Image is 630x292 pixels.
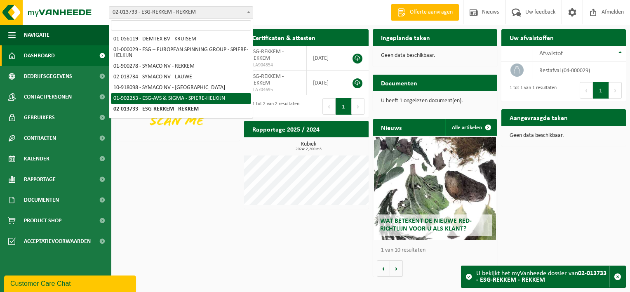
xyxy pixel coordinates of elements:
span: Contracten [24,128,56,148]
span: Kalender [24,148,49,169]
button: Vorige [377,260,390,277]
span: 02-013733 - ESG-REKKEM - REKKEM [109,6,253,19]
button: 1 [593,82,609,99]
a: Bekijk rapportage [307,137,368,153]
div: 1 tot 2 van 2 resultaten [248,97,299,115]
span: Dashboard [24,45,55,66]
span: ESG-REKKEM - REKKEM [250,49,284,61]
span: 02-013733 - ESG-REKKEM - REKKEM [109,7,253,18]
span: Bedrijfsgegevens [24,66,72,87]
span: Rapportage [24,169,56,190]
h2: Aangevraagde taken [501,109,576,125]
p: Geen data beschikbaar. [381,53,489,59]
h2: Rapportage 2025 / 2024 [244,121,328,137]
a: Alle artikelen [445,119,496,136]
h2: Certificaten & attesten [244,29,324,45]
h2: Nieuws [373,119,410,135]
h2: Ingeplande taken [373,29,438,45]
a: Wat betekent de nieuwe RED-richtlijn voor u als klant? [374,137,496,240]
li: 01-900278 - SYMACO NV - REKKEM [111,61,251,72]
button: Volgende [390,260,403,277]
button: Next [609,82,622,99]
button: Previous [580,82,593,99]
span: Offerte aanvragen [408,8,455,16]
span: VLA704695 [250,87,300,93]
li: 01-056119 - DEMTEX BV - KRUISEM [111,34,251,45]
button: 1 [336,98,352,115]
span: Navigatie [24,25,49,45]
li: 10-918098 - SYMACO NV - [GEOGRAPHIC_DATA] [111,82,251,93]
h2: Documenten [373,75,425,91]
div: U bekijkt het myVanheede dossier van [476,266,609,287]
a: Offerte aanvragen [391,4,459,21]
span: Gebruikers [24,107,55,128]
span: Contactpersonen [24,87,72,107]
span: Documenten [24,190,59,210]
span: 2024: 2,200 m3 [248,147,369,151]
li: 01-902253 - ESG-AVS & SIGMA - SPIERE-HELKIJN [111,93,251,104]
li: 02-013734 - SYMACO NV - LAUWE [111,72,251,82]
span: Product Shop [24,210,61,231]
h2: Uw afvalstoffen [501,29,562,45]
div: 1 tot 1 van 1 resultaten [505,81,557,99]
button: Next [352,98,364,115]
td: restafval (04-000029) [533,61,626,79]
p: U heeft 1 ongelezen document(en). [381,98,489,104]
span: ESG-REKKEM - REKKEM [250,73,284,86]
td: [DATE] [307,46,344,71]
p: 1 van 10 resultaten [381,247,493,253]
h3: Kubiek [248,141,369,151]
button: Previous [322,98,336,115]
td: [DATE] [307,71,344,95]
strong: 02-013733 - ESG-REKKEM - REKKEM [476,270,606,283]
iframe: chat widget [4,274,138,292]
li: 01-000029 - ESG – EUROPEAN SPINNING GROUP - SPIERE-HELKIJN [111,45,251,61]
span: Afvalstof [539,50,563,57]
li: 02-013735 - ESG-[GEOGRAPHIC_DATA] - [GEOGRAPHIC_DATA] [111,115,251,131]
span: Acceptatievoorwaarden [24,231,91,252]
p: Geen data beschikbaar. [510,133,618,139]
span: VLA904354 [250,62,300,68]
li: 02-013733 - ESG-REKKEM - REKKEM [111,104,251,115]
span: Wat betekent de nieuwe RED-richtlijn voor u als klant? [380,218,472,232]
